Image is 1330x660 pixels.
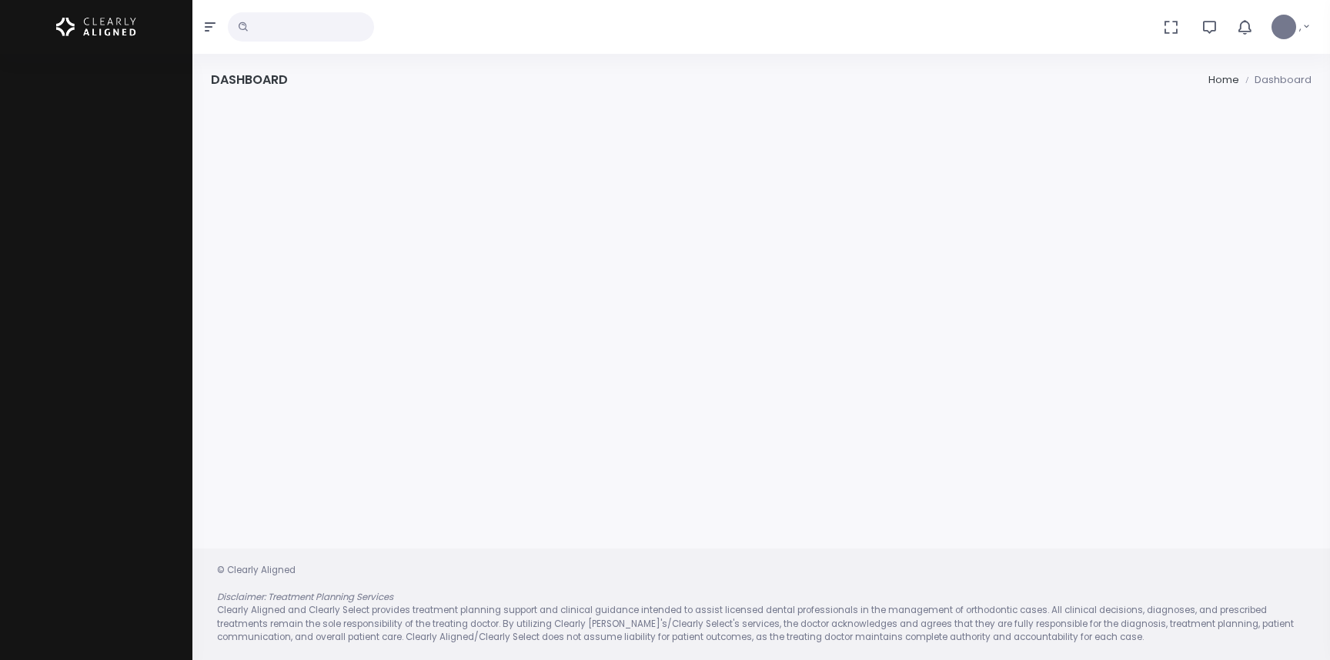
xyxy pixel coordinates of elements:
[1299,19,1302,35] span: ,
[211,72,288,87] h4: Dashboard
[202,564,1321,645] div: © Clearly Aligned Clearly Aligned and Clearly Select provides treatment planning support and clin...
[1239,72,1312,88] li: Dashboard
[56,11,136,43] img: Logo Horizontal
[217,591,393,603] em: Disclaimer: Treatment Planning Services
[1208,72,1239,88] li: Home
